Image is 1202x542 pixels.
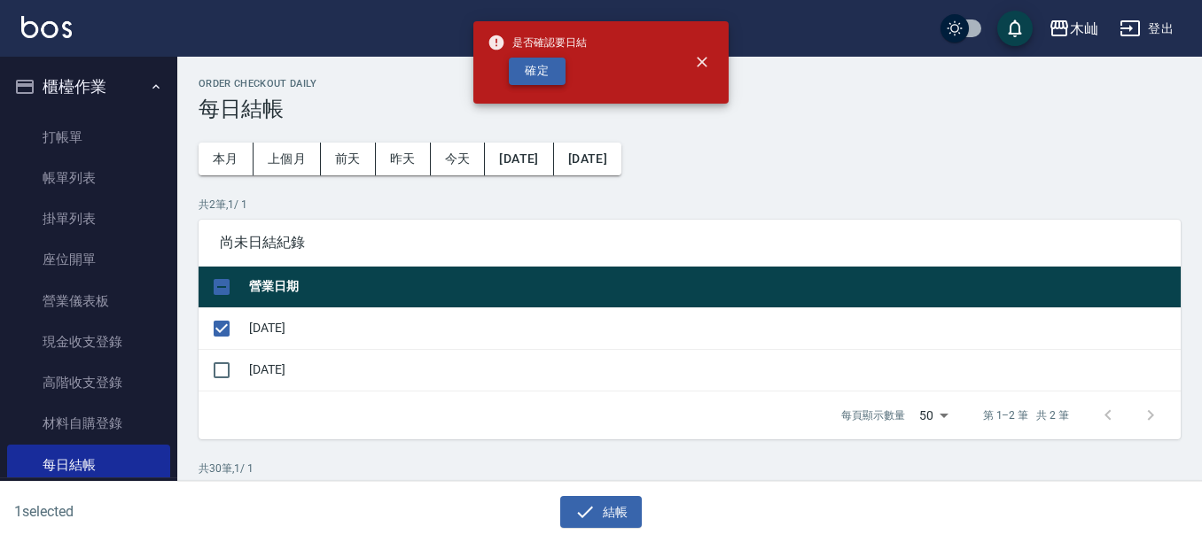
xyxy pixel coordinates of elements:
td: [DATE] [245,349,1181,391]
button: 櫃檯作業 [7,64,170,110]
p: 第 1–2 筆 共 2 筆 [983,407,1069,423]
p: 共 30 筆, 1 / 1 [199,461,1181,476]
h2: Order checkout daily [199,78,1181,89]
button: [DATE] [554,143,621,175]
img: Logo [21,16,72,38]
th: 營業日期 [245,267,1181,308]
p: 共 2 筆, 1 / 1 [199,197,1181,213]
h3: 每日結帳 [199,97,1181,121]
button: 上個月 [254,143,321,175]
td: [DATE] [245,307,1181,349]
button: 前天 [321,143,376,175]
button: 確定 [509,58,566,85]
button: 本月 [199,143,254,175]
a: 高階收支登錄 [7,362,170,403]
button: 登出 [1112,12,1181,45]
a: 掛單列表 [7,198,170,239]
a: 營業儀表板 [7,281,170,321]
button: 今天 [431,143,486,175]
button: 木屾 [1042,11,1105,47]
div: 木屾 [1070,18,1098,40]
a: 座位開單 [7,239,170,280]
a: 現金收支登錄 [7,321,170,362]
button: 結帳 [560,496,643,529]
div: 50 [912,391,955,439]
a: 每日結帳 [7,445,170,485]
p: 每頁顯示數量 [841,407,905,423]
button: save [997,11,1033,46]
span: 尚未日結紀錄 [220,234,1159,252]
a: 帳單列表 [7,158,170,198]
h6: 1 selected [14,500,297,523]
span: 是否確認要日結 [488,34,587,51]
button: [DATE] [485,143,553,175]
a: 材料自購登錄 [7,403,170,444]
button: 昨天 [376,143,431,175]
a: 打帳單 [7,117,170,158]
button: close [683,43,722,81]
